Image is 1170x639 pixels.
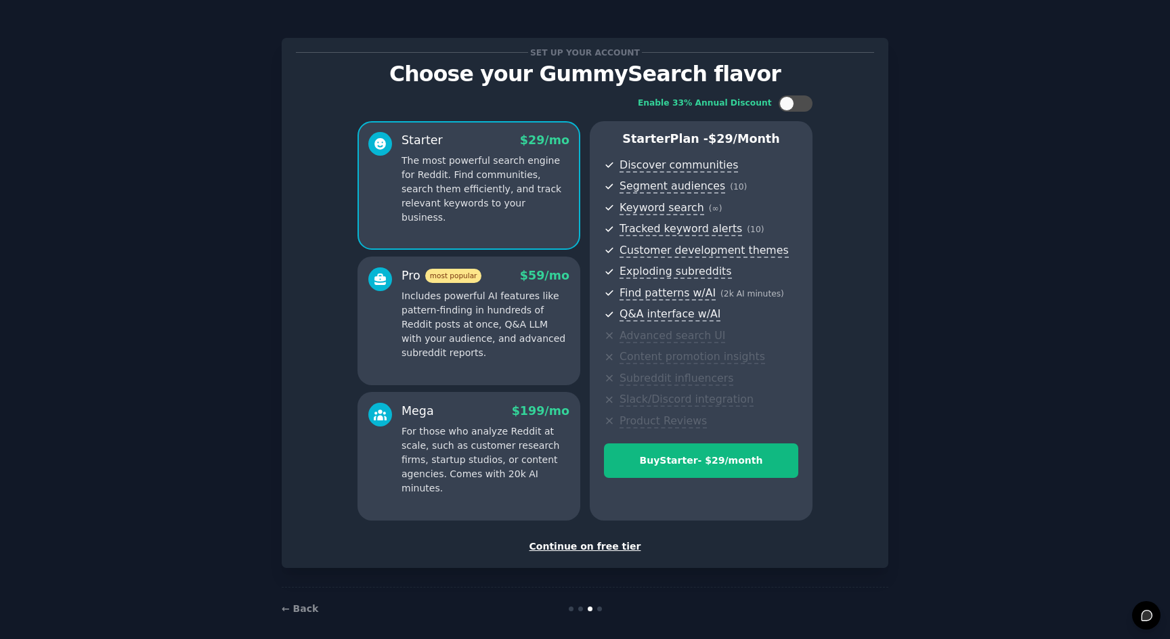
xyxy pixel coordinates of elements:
a: ← Back [282,603,318,614]
p: For those who analyze Reddit at scale, such as customer research firms, startup studios, or conte... [402,424,569,495]
span: $ 59 /mo [520,269,569,282]
span: ( 10 ) [747,225,764,234]
span: Slack/Discord integration [620,393,754,407]
span: Find patterns w/AI [620,286,716,301]
p: Starter Plan - [604,131,798,148]
span: most popular [425,269,482,283]
span: Subreddit influencers [620,372,733,386]
span: ( 2k AI minutes ) [720,289,784,299]
p: Choose your GummySearch flavor [296,62,874,86]
div: Enable 33% Annual Discount [638,97,772,110]
span: ( ∞ ) [709,204,722,213]
span: ( 10 ) [730,182,747,192]
span: Product Reviews [620,414,707,428]
span: Advanced search UI [620,329,725,343]
button: BuyStarter- $29/month [604,443,798,478]
div: Buy Starter - $ 29 /month [605,454,798,468]
div: Mega [402,403,434,420]
span: Exploding subreddits [620,265,731,279]
p: Includes powerful AI features like pattern-finding in hundreds of Reddit posts at once, Q&A LLM w... [402,289,569,360]
span: $ 29 /month [708,132,780,146]
span: $ 29 /mo [520,133,569,147]
span: Tracked keyword alerts [620,222,742,236]
span: Q&A interface w/AI [620,307,720,322]
div: Continue on free tier [296,539,874,554]
div: Pro [402,267,481,284]
div: Starter [402,132,443,149]
span: Segment audiences [620,179,725,194]
span: Customer development themes [620,244,789,258]
span: Set up your account [528,45,643,60]
span: Discover communities [620,158,738,173]
span: Keyword search [620,201,704,215]
p: The most powerful search engine for Reddit. Find communities, search them efficiently, and track ... [402,154,569,225]
span: $ 199 /mo [512,404,569,418]
span: Content promotion insights [620,350,765,364]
